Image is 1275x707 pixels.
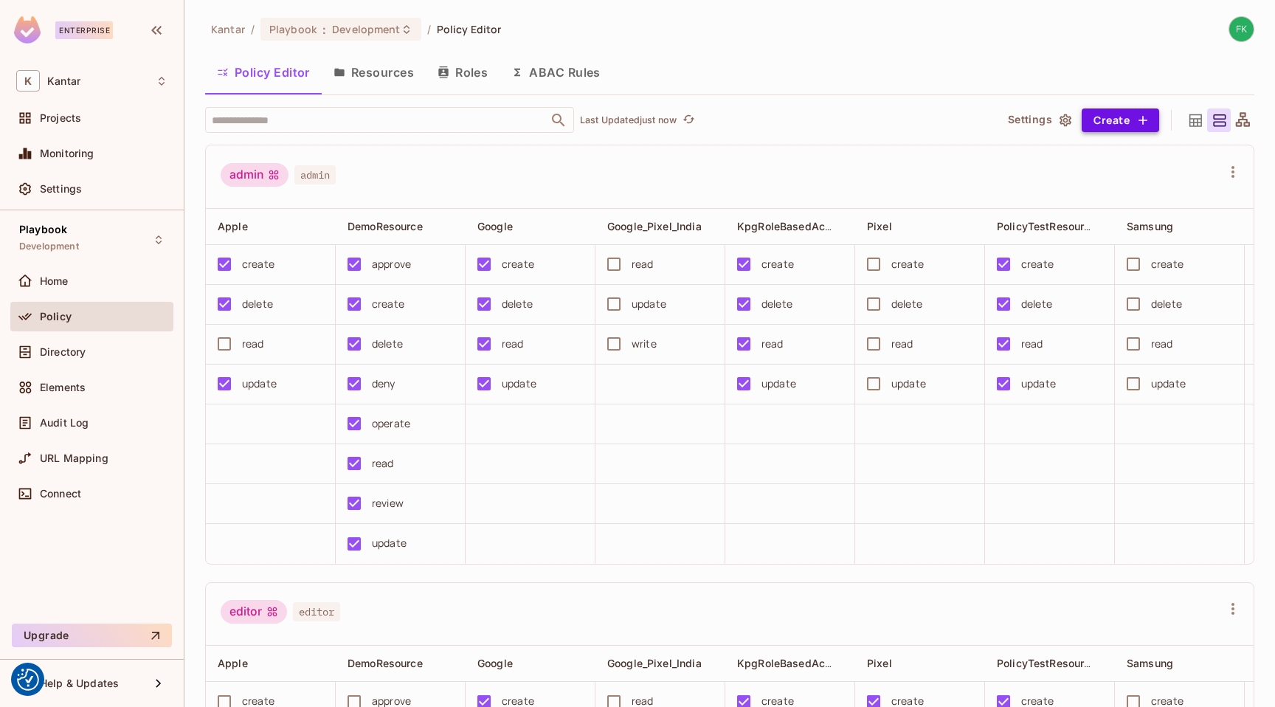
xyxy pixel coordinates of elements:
[1021,256,1054,272] div: create
[761,336,784,352] div: read
[761,296,792,312] div: delete
[332,22,400,36] span: Development
[40,148,94,159] span: Monitoring
[40,488,81,500] span: Connect
[372,256,411,272] div: approve
[205,54,322,91] button: Policy Editor
[372,336,403,352] div: delete
[607,220,702,232] span: Google_Pixel_India
[218,657,248,669] span: Apple
[211,22,245,36] span: the active workspace
[891,256,924,272] div: create
[221,163,288,187] div: admin
[737,219,849,233] span: KpgRoleBasedAccess
[322,54,426,91] button: Resources
[372,535,407,551] div: update
[251,22,255,36] li: /
[14,16,41,44] img: SReyMgAAAABJRU5ErkJggg==
[372,455,394,472] div: read
[502,296,533,312] div: delete
[737,656,849,670] span: KpgRoleBasedAccess
[607,657,702,669] span: Google_Pixel_India
[1151,376,1186,392] div: update
[372,495,404,511] div: review
[891,296,922,312] div: delete
[16,70,40,92] span: K
[548,110,569,131] button: Open
[437,22,502,36] span: Policy Editor
[427,22,431,36] li: /
[502,256,534,272] div: create
[242,336,264,352] div: read
[680,111,697,129] button: refresh
[502,336,524,352] div: read
[1229,17,1254,41] img: Fatih Kaygusuz
[1021,376,1056,392] div: update
[997,656,1096,670] span: PolicyTestResource
[997,219,1096,233] span: PolicyTestResource
[891,376,926,392] div: update
[761,376,796,392] div: update
[348,220,423,232] span: DemoResource
[17,669,39,691] button: Consent Preferences
[40,311,72,323] span: Policy
[867,220,892,232] span: Pixel
[891,336,913,352] div: read
[1021,296,1052,312] div: delete
[1127,220,1173,232] span: Samsung
[221,600,287,624] div: editor
[761,256,794,272] div: create
[632,256,654,272] div: read
[12,624,172,647] button: Upgrade
[19,241,79,252] span: Development
[1082,108,1159,132] button: Create
[40,346,86,358] span: Directory
[372,415,410,432] div: operate
[218,220,248,232] span: Apple
[40,417,89,429] span: Audit Log
[47,75,80,87] span: Workspace: Kantar
[19,224,67,235] span: Playbook
[500,54,612,91] button: ABAC Rules
[293,602,340,621] span: editor
[1151,296,1182,312] div: delete
[1127,657,1173,669] span: Samsung
[632,336,657,352] div: write
[372,296,404,312] div: create
[269,22,317,36] span: Playbook
[502,376,536,392] div: update
[1021,336,1043,352] div: read
[683,113,695,128] span: refresh
[40,112,81,124] span: Projects
[1151,336,1173,352] div: read
[632,296,666,312] div: update
[348,657,423,669] span: DemoResource
[867,657,892,669] span: Pixel
[477,220,513,232] span: Google
[40,183,82,195] span: Settings
[40,275,69,287] span: Home
[55,21,113,39] div: Enterprise
[40,382,86,393] span: Elements
[242,376,277,392] div: update
[677,111,697,129] span: Click to refresh data
[1002,108,1076,132] button: Settings
[426,54,500,91] button: Roles
[477,657,513,669] span: Google
[1151,256,1184,272] div: create
[372,376,395,392] div: deny
[17,669,39,691] img: Revisit consent button
[580,114,677,126] p: Last Updated just now
[40,677,119,689] span: Help & Updates
[40,452,108,464] span: URL Mapping
[322,24,327,35] span: :
[294,165,336,184] span: admin
[242,256,274,272] div: create
[242,296,273,312] div: delete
